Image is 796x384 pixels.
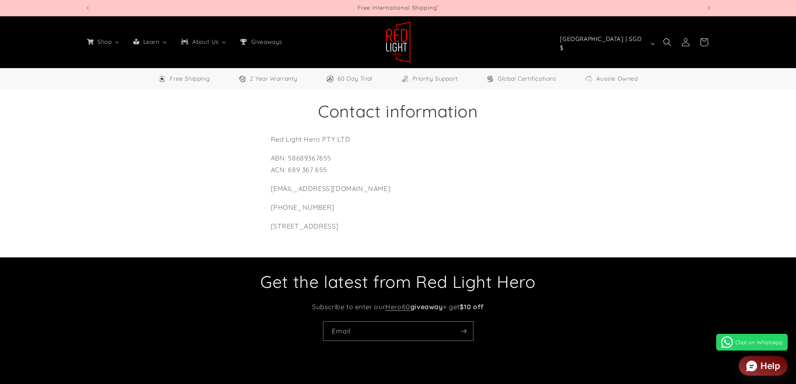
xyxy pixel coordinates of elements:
p: Subscribe to enter our + get [252,301,544,313]
a: Chat on WhatsApp [716,334,788,351]
p: [STREET_ADDRESS] [271,220,526,232]
a: Free Worldwide Shipping [158,74,210,84]
span: Shop [96,38,112,46]
a: Aussie Owned [585,74,638,84]
div: Help [760,361,780,370]
span: Free International Shipping¹ [358,4,439,11]
a: Hero60 [385,303,410,311]
h2: Get the latest from Red Light Hero [38,271,758,292]
img: Aussie Owned Icon [585,75,593,83]
span: About Us [191,38,220,46]
p: ABN: 58689367655 ACN: 689 367 655 [271,152,526,176]
a: Priority Support [401,74,458,84]
a: Red Light Hero [382,18,414,66]
strong: giveaway [410,303,443,311]
p: [PHONE_NUMBER] [271,201,526,214]
span: Aussie Owned [596,74,638,84]
span: 2 Year Warranty [250,74,298,84]
span: 60 Day Trial [338,74,372,84]
a: Global Certifications [486,74,557,84]
span: Priority Support [412,74,458,84]
p: [EMAIL_ADDRESS][DOMAIN_NAME] [271,183,526,195]
a: Learn [126,33,174,51]
span: Learn [142,38,160,46]
a: 2 Year Warranty [238,74,298,84]
img: Warranty Icon [238,75,247,83]
span: Global Certifications [498,74,557,84]
h1: Contact information [271,100,526,122]
img: Red Light Hero [386,21,411,63]
button: [GEOGRAPHIC_DATA] | SGD $ [555,36,658,51]
a: Shop [80,33,126,51]
button: Subscribe [455,321,473,341]
span: Free Shipping [170,74,210,84]
span: [GEOGRAPHIC_DATA] | SGD $ [560,35,647,52]
img: Free Shipping Icon [158,75,166,83]
img: Trial Icon [326,75,334,83]
img: Certifications Icon [486,75,494,83]
img: widget icon [746,361,757,371]
summary: Search [658,33,676,51]
a: 60 Day Trial [326,74,372,84]
p: Red Light Hero PTY LTD [271,133,526,145]
a: About Us [174,33,233,51]
a: Giveaways [233,33,288,51]
span: Giveaways [249,38,283,46]
img: Support Icon [401,75,409,83]
span: Chat on WhatsApp [735,339,783,346]
strong: $10 off [460,303,484,311]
